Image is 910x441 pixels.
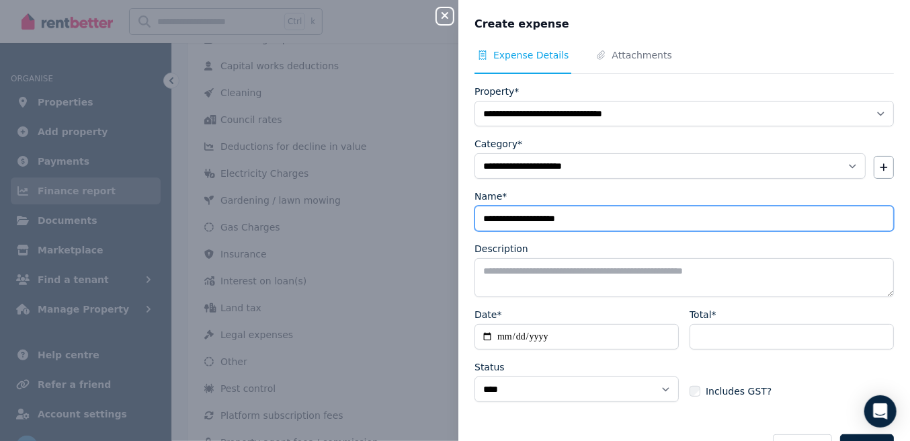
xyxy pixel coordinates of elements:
[474,308,501,321] label: Date*
[612,48,671,62] span: Attachments
[706,385,772,398] span: Includes GST?
[474,48,894,74] nav: Tabs
[474,137,522,151] label: Category*
[864,395,897,428] div: Open Intercom Messenger
[474,190,507,203] label: Name*
[474,85,519,98] label: Property*
[690,386,700,397] input: Includes GST?
[474,360,505,374] label: Status
[474,16,569,32] span: Create expense
[690,308,716,321] label: Total*
[474,242,528,255] label: Description
[493,48,569,62] span: Expense Details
